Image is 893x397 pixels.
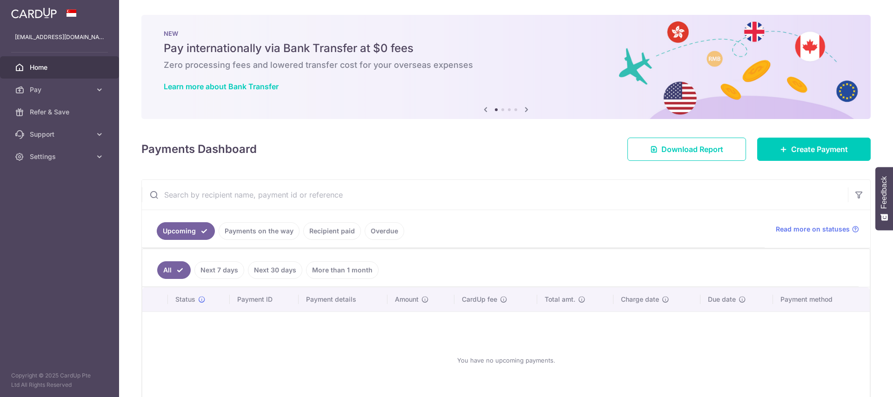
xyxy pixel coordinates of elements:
[248,261,302,279] a: Next 30 days
[776,225,850,234] span: Read more on statuses
[157,222,215,240] a: Upcoming
[621,295,659,304] span: Charge date
[164,60,848,71] h6: Zero processing fees and lowered transfer cost for your overseas expenses
[194,261,244,279] a: Next 7 days
[791,144,848,155] span: Create Payment
[776,225,859,234] a: Read more on statuses
[875,167,893,230] button: Feedback - Show survey
[306,261,379,279] a: More than 1 month
[164,82,279,91] a: Learn more about Bank Transfer
[30,130,91,139] span: Support
[757,138,871,161] a: Create Payment
[30,63,91,72] span: Home
[141,141,257,158] h4: Payments Dashboard
[230,287,299,311] th: Payment ID
[164,30,848,37] p: NEW
[11,7,57,19] img: CardUp
[219,222,300,240] a: Payments on the way
[157,261,191,279] a: All
[365,222,404,240] a: Overdue
[303,222,361,240] a: Recipient paid
[299,287,388,311] th: Payment details
[627,138,746,161] a: Download Report
[462,295,497,304] span: CardUp fee
[30,85,91,94] span: Pay
[175,295,195,304] span: Status
[880,176,888,209] span: Feedback
[141,15,871,119] img: Bank transfer banner
[30,107,91,117] span: Refer & Save
[773,287,870,311] th: Payment method
[142,180,848,210] input: Search by recipient name, payment id or reference
[708,295,736,304] span: Due date
[164,41,848,56] h5: Pay internationally via Bank Transfer at $0 fees
[545,295,575,304] span: Total amt.
[30,152,91,161] span: Settings
[15,33,104,42] p: [EMAIL_ADDRESS][DOMAIN_NAME]
[395,295,419,304] span: Amount
[661,144,723,155] span: Download Report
